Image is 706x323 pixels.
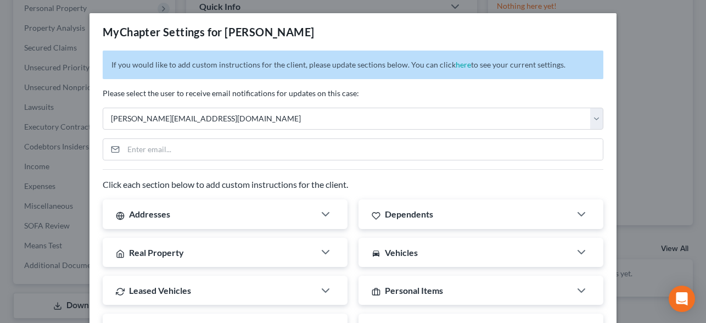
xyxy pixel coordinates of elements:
[103,179,603,191] p: Click each section below to add custom instructions for the client.
[411,60,565,69] span: You can click to see your current settings.
[111,60,410,69] span: If you would like to add custom instructions for the client, please update sections below.
[385,209,433,219] span: Dependents
[103,24,314,40] div: MyChapter Settings for [PERSON_NAME]
[129,209,170,219] span: Addresses
[129,285,191,296] span: Leased Vehicles
[385,247,418,258] span: Vehicles
[456,60,471,69] a: here
[124,139,603,160] input: Enter email...
[669,286,695,312] div: Open Intercom Messenger
[129,247,184,258] span: Real Property
[103,88,603,99] p: Please select the user to receive email notifications for updates on this case:
[385,285,443,296] span: Personal Items
[372,249,380,258] i: directions_car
